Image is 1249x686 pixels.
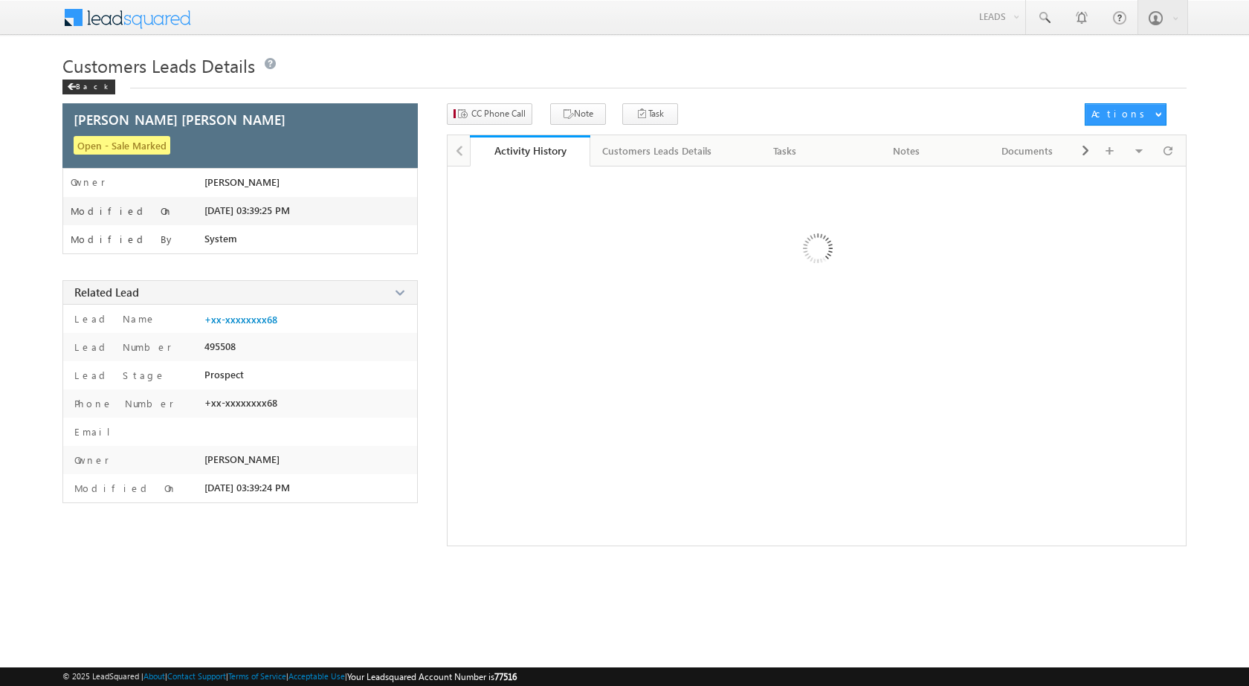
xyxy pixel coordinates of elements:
label: Email [71,425,122,439]
span: Prospect [204,369,244,381]
label: Owner [71,176,106,188]
label: Lead Stage [71,369,166,382]
div: Back [62,80,115,94]
button: Note [550,103,606,125]
button: CC Phone Call [447,103,532,125]
a: Acceptable Use [288,671,345,681]
label: Owner [71,453,109,467]
label: Modified On [71,482,177,495]
a: Terms of Service [228,671,286,681]
div: Documents [979,142,1075,160]
span: 77516 [494,671,517,682]
label: Modified On [71,205,173,217]
div: Customers Leads Details [602,142,711,160]
div: Tasks [737,142,833,160]
span: © 2025 LeadSquared | | | | | [62,670,517,684]
button: Task [622,103,678,125]
a: +xx-xxxxxxxx68 [204,314,277,326]
span: 495508 [204,340,236,352]
span: Related Lead [74,285,139,300]
span: System [204,233,237,245]
div: Activity History [481,143,580,158]
div: Notes [858,142,954,160]
span: [DATE] 03:39:25 PM [204,204,290,216]
a: About [143,671,165,681]
a: Customers Leads Details [590,135,725,166]
span: Open - Sale Marked [74,136,170,155]
a: Activity History [470,135,591,166]
a: Contact Support [167,671,226,681]
span: [PERSON_NAME] [PERSON_NAME] [74,113,285,126]
label: Modified By [71,233,175,245]
span: [PERSON_NAME] [204,176,280,188]
span: CC Phone Call [471,107,526,120]
span: Your Leadsquared Account Number is [347,671,517,682]
button: Actions [1085,103,1166,126]
label: Phone Number [71,397,174,410]
span: [PERSON_NAME] [204,453,280,465]
span: Customers Leads Details [62,54,255,77]
a: Tasks [725,135,846,166]
div: Actions [1091,107,1150,120]
a: Notes [846,135,967,166]
span: +xx-xxxxxxxx68 [204,397,277,409]
img: Loading ... [740,174,894,328]
span: [DATE] 03:39:24 PM [204,482,290,494]
a: Documents [967,135,1088,166]
label: Lead Number [71,340,172,354]
label: Lead Name [71,312,156,326]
